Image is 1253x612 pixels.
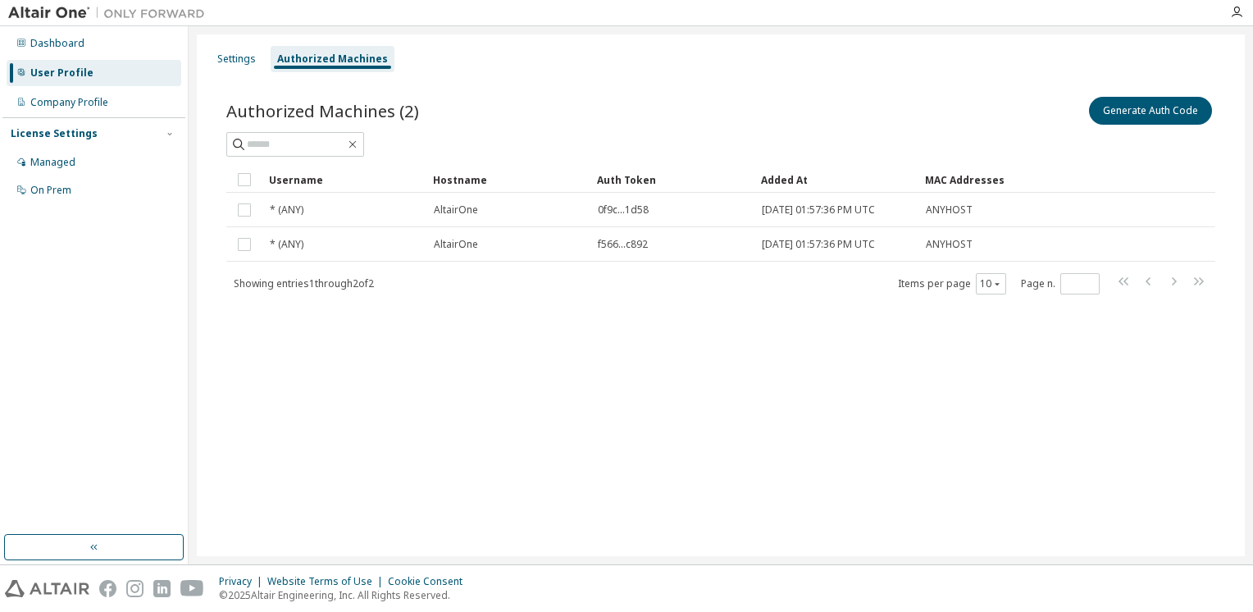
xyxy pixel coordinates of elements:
div: License Settings [11,127,98,140]
span: f566...c892 [598,238,648,251]
span: Page n. [1021,273,1100,295]
div: Dashboard [30,37,84,50]
div: Hostname [433,167,584,193]
span: AltairOne [434,203,478,217]
div: User Profile [30,66,93,80]
span: Showing entries 1 through 2 of 2 [234,276,374,290]
span: ANYHOST [926,238,973,251]
span: * (ANY) [270,238,303,251]
div: Privacy [219,575,267,588]
img: instagram.svg [126,580,144,597]
span: [DATE] 01:57:36 PM UTC [762,238,875,251]
span: 0f9c...1d58 [598,203,649,217]
img: youtube.svg [180,580,204,597]
div: On Prem [30,184,71,197]
img: Altair One [8,5,213,21]
div: Added At [761,167,912,193]
div: Settings [217,53,256,66]
div: Managed [30,156,75,169]
span: AltairOne [434,238,478,251]
div: Authorized Machines [277,53,388,66]
button: Generate Auth Code [1089,97,1212,125]
span: * (ANY) [270,203,303,217]
span: Authorized Machines (2) [226,99,419,122]
span: [DATE] 01:57:36 PM UTC [762,203,875,217]
img: linkedin.svg [153,580,171,597]
div: Company Profile [30,96,108,109]
button: 10 [980,277,1002,290]
img: facebook.svg [99,580,116,597]
div: MAC Addresses [925,167,1043,193]
p: © 2025 Altair Engineering, Inc. All Rights Reserved. [219,588,472,602]
div: Username [269,167,420,193]
span: ANYHOST [926,203,973,217]
span: Items per page [898,273,1006,295]
div: Auth Token [597,167,748,193]
img: altair_logo.svg [5,580,89,597]
div: Website Terms of Use [267,575,388,588]
div: Cookie Consent [388,575,472,588]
